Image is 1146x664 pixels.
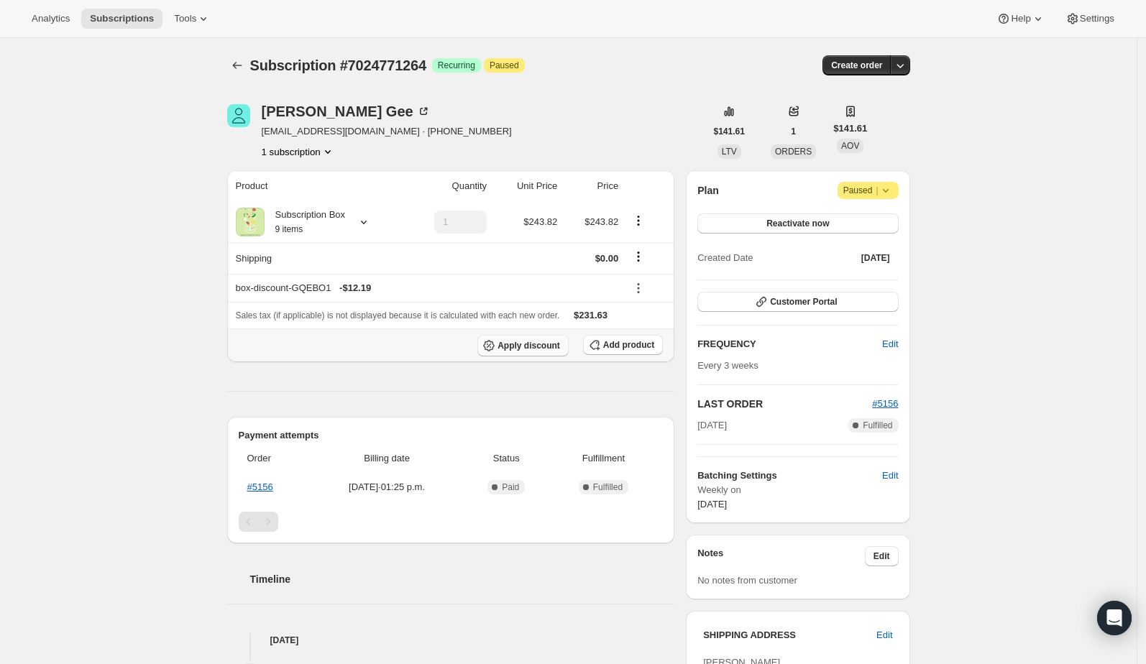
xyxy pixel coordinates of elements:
button: Edit [874,464,907,487]
th: Shipping [227,242,403,274]
button: Create order [822,55,891,75]
span: Every 3 weeks [697,360,758,371]
span: ORDERS [775,147,812,157]
span: Fulfilled [593,481,623,493]
button: Edit [874,333,907,356]
span: Customer Portal [770,296,837,308]
span: Edit [874,550,890,562]
span: Edit [882,337,898,351]
span: Edit [882,469,898,483]
button: Reactivate now [697,213,898,234]
span: Paused [490,60,519,71]
button: $141.61 [705,121,753,142]
span: $0.00 [595,253,619,264]
th: Order [239,443,310,474]
th: Unit Price [491,170,561,202]
button: Apply discount [477,335,569,356]
span: Subscription #7024771264 [250,57,426,73]
h3: SHIPPING ADDRESS [703,628,876,642]
span: LTV [722,147,737,157]
span: $141.61 [833,121,867,136]
span: Fulfillment [553,451,655,466]
span: [DATE] [861,252,890,264]
span: No notes from customer [697,575,797,586]
button: Tools [165,9,219,29]
button: Customer Portal [697,292,898,312]
span: Subscriptions [90,13,154,24]
button: #5156 [872,397,898,411]
span: $243.82 [523,216,557,227]
button: Shipping actions [627,249,650,264]
a: #5156 [872,398,898,409]
nav: Pagination [239,512,664,532]
button: Settings [1057,9,1123,29]
div: [PERSON_NAME] Gee [262,104,431,119]
button: Product actions [262,144,335,159]
span: Cindy Gee [227,104,250,127]
button: 1 [782,121,805,142]
button: Subscriptions [227,55,247,75]
button: Edit [865,546,899,566]
span: $243.82 [585,216,618,227]
th: Price [561,170,623,202]
h2: FREQUENCY [697,337,882,351]
th: Quantity [403,170,491,202]
h2: Plan [697,183,719,198]
span: | [876,185,878,196]
button: Edit [868,624,901,647]
span: Status [469,451,544,466]
span: Paid [502,481,519,493]
span: Tools [174,13,196,24]
span: - $12.19 [339,281,371,295]
h2: Timeline [250,572,675,586]
div: Subscription Box [265,208,346,236]
span: Apply discount [498,340,560,351]
h3: Notes [697,546,865,566]
span: 1 [791,126,796,137]
span: [DATE] · 01:25 p.m. [313,480,459,494]
button: Product actions [627,213,650,229]
span: $141.61 [714,126,745,137]
small: 9 items [275,224,303,234]
img: product img [236,208,265,236]
h6: Batching Settings [697,469,882,483]
div: Open Intercom Messenger [1097,601,1132,635]
button: Add product [583,335,663,355]
span: Edit [876,628,892,642]
button: Analytics [23,9,78,29]
button: Help [988,9,1053,29]
button: Subscriptions [81,9,162,29]
span: Recurring [438,60,475,71]
span: Fulfilled [863,420,892,431]
span: [DATE] [697,418,727,433]
span: Paused [843,183,893,198]
span: Created Date [697,251,753,265]
h2: LAST ORDER [697,397,872,411]
span: [EMAIL_ADDRESS][DOMAIN_NAME] · [PHONE_NUMBER] [262,124,512,139]
span: Create order [831,60,882,71]
span: Analytics [32,13,70,24]
span: $231.63 [574,310,608,321]
span: Billing date [313,451,459,466]
span: [DATE] [697,499,727,509]
div: box-discount-GQEBO1 [236,281,619,295]
span: Add product [603,339,654,351]
span: Reactivate now [766,218,829,229]
h4: [DATE] [227,633,675,647]
span: Weekly on [697,483,898,497]
span: AOV [841,141,859,151]
span: Sales tax (if applicable) is not displayed because it is calculated with each new order. [236,310,560,321]
span: Help [1011,13,1030,24]
span: Settings [1080,13,1114,24]
button: [DATE] [853,248,899,268]
h2: Payment attempts [239,428,664,443]
th: Product [227,170,403,202]
a: #5156 [247,481,273,492]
